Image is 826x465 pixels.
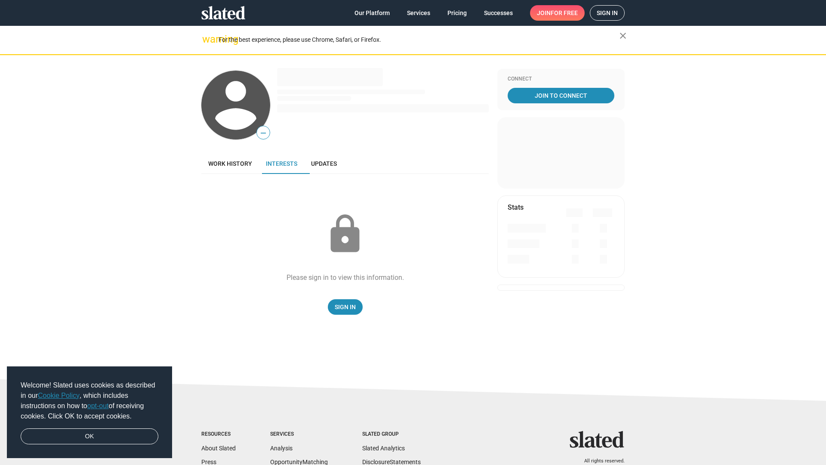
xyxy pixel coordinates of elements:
a: dismiss cookie message [21,428,158,445]
div: Resources [201,431,236,438]
span: Work history [208,160,252,167]
a: Join To Connect [508,88,614,103]
div: cookieconsent [7,366,172,459]
a: Joinfor free [530,5,585,21]
a: About Slated [201,445,236,452]
a: Services [400,5,437,21]
span: Successes [484,5,513,21]
span: Our Platform [354,5,390,21]
span: for free [551,5,578,21]
a: Analysis [270,445,293,452]
div: For the best experience, please use Chrome, Safari, or Firefox. [219,34,619,46]
div: Services [270,431,328,438]
a: Work history [201,153,259,174]
a: Pricing [441,5,474,21]
span: — [257,127,270,139]
a: Cookie Policy [38,392,80,399]
mat-card-title: Stats [508,203,524,212]
a: Sign In [328,299,363,315]
mat-icon: close [618,31,628,41]
a: Our Platform [348,5,397,21]
a: Interests [259,153,304,174]
a: opt-out [87,402,109,409]
span: Interests [266,160,297,167]
span: Pricing [447,5,467,21]
span: Sign in [597,6,618,20]
mat-icon: lock [324,213,367,256]
span: Welcome! Slated uses cookies as described in our , which includes instructions on how to of recei... [21,380,158,422]
a: Sign in [590,5,625,21]
a: Updates [304,153,344,174]
span: Sign In [335,299,356,315]
span: Updates [311,160,337,167]
div: Slated Group [362,431,421,438]
div: Please sign in to view this information. [287,273,404,282]
span: Join [537,5,578,21]
span: Join To Connect [509,88,613,103]
div: Connect [508,76,614,83]
span: Services [407,5,430,21]
a: Slated Analytics [362,445,405,452]
a: Successes [477,5,520,21]
mat-icon: warning [202,34,213,44]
